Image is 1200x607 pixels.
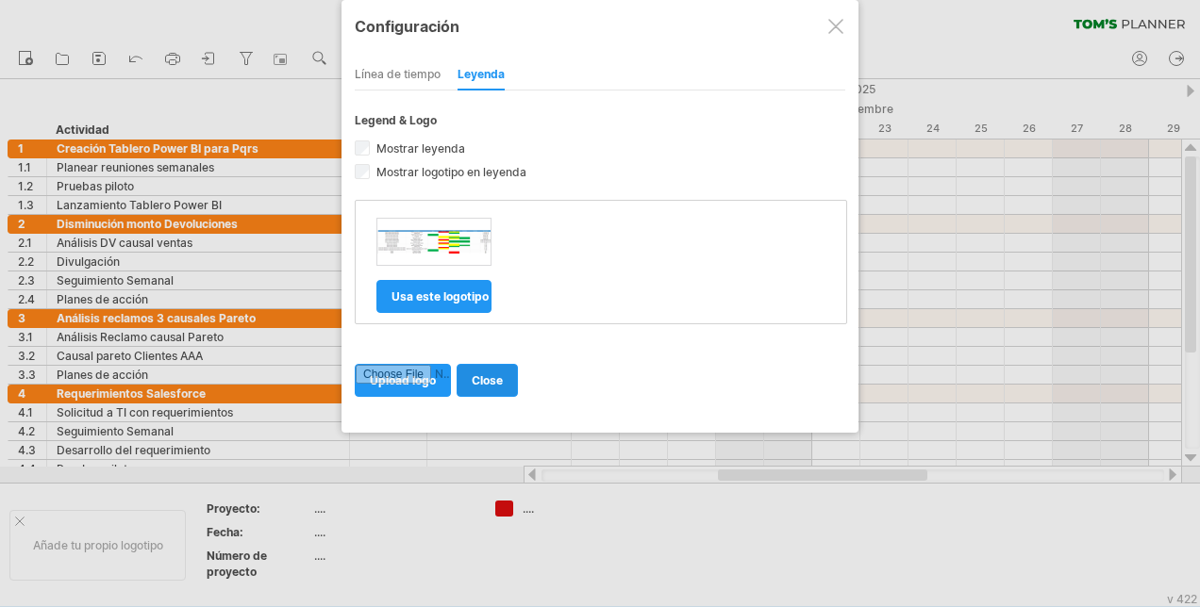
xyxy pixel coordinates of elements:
a: close [457,364,518,397]
span: close [472,373,503,387]
div: Línea de tiempo [355,60,441,90]
img: 6932bc81-86f3-4a0b-9182-3155326c80dd.png [377,230,491,254]
span: upload logo [370,373,436,387]
a: Usa este logotipo [376,280,492,313]
span: Mostrar logotipo en leyenda [373,165,526,179]
div: Configuración [355,8,845,42]
div: Legend & Logo [355,113,845,127]
span: Mostrar leyenda [373,141,465,156]
a: upload logo [355,364,451,397]
div: Leyenda [458,60,505,90]
span: Usa este logotipo [392,289,489,303]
